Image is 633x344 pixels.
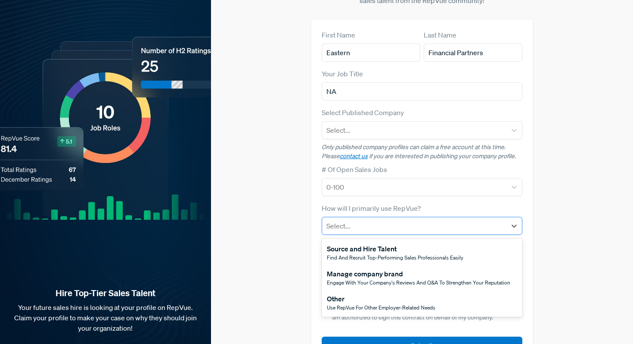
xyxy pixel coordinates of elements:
div: Source and Hire Talent [327,244,463,254]
input: Last Name [424,44,522,62]
input: First Name [322,44,420,62]
p: Only published company profiles can claim a free account at this time. Please if you are interest... [322,143,523,161]
div: Manage company brand [327,269,510,279]
label: Select Published Company [322,107,404,118]
span: Engage with your company's reviews and Q&A to strengthen your reputation [327,279,510,286]
label: How will I primarily use RepVue? [322,203,421,213]
p: Your future sales hire is looking at your profile on RepVue. Claim your profile to make your case... [14,302,197,333]
span: Use RepVue for other employer-related needs [327,304,435,311]
span: Find and recruit top-performing sales professionals easily [327,254,463,261]
label: First Name [322,30,355,40]
label: # Of Open Sales Jobs [322,164,387,175]
div: Other [327,294,435,304]
strong: Hire Top-Tier Sales Talent [14,288,197,299]
label: Your Job Title [322,69,363,79]
a: contact us [340,152,368,160]
label: Last Name [424,30,456,40]
input: Title [322,82,523,100]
